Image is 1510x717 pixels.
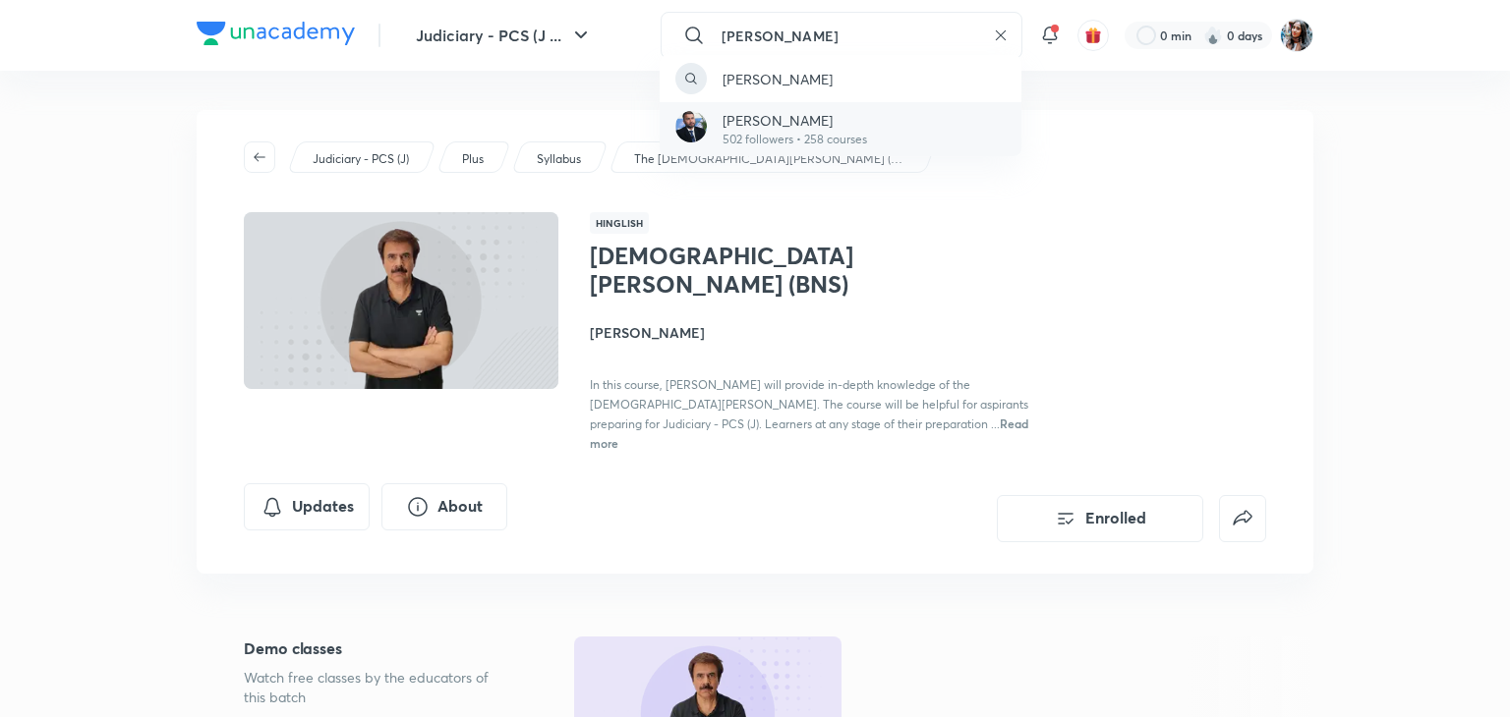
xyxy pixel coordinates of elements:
[675,111,707,142] img: Avatar
[723,131,867,148] p: 502 followers • 258 courses
[723,110,867,131] p: [PERSON_NAME]
[660,55,1021,102] a: [PERSON_NAME]
[660,102,1021,156] a: Avatar[PERSON_NAME]502 followers • 258 courses
[723,69,833,89] p: [PERSON_NAME]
